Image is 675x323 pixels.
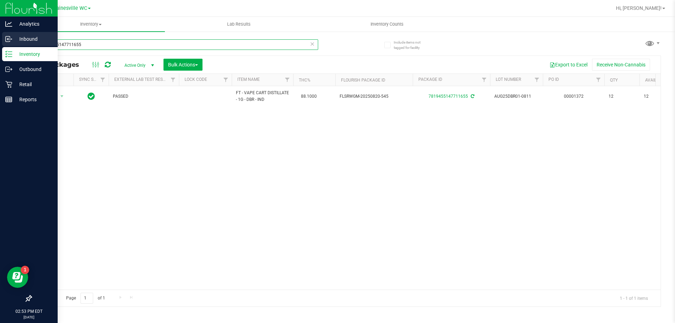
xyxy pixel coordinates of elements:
[58,91,66,101] span: select
[341,78,385,83] a: Flourish Package ID
[114,77,169,82] a: External Lab Test Result
[645,78,666,83] a: Available
[310,39,315,49] span: Clear
[113,93,175,100] span: PASSED
[564,94,584,99] a: 00001372
[313,17,461,32] a: Inventory Counts
[167,74,179,86] a: Filter
[5,96,12,103] inline-svg: Reports
[5,81,12,88] inline-svg: Retail
[7,267,28,288] iframe: Resource center
[12,80,54,89] p: Retail
[185,77,207,82] a: Lock Code
[12,35,54,43] p: Inbound
[81,293,93,304] input: 1
[593,74,604,86] a: Filter
[282,74,293,86] a: Filter
[5,20,12,27] inline-svg: Analytics
[237,77,260,82] a: Item Name
[429,94,468,99] a: 7819455147711655
[53,5,87,11] span: Gainesville WC
[163,59,202,71] button: Bulk Actions
[616,5,662,11] span: Hi, [PERSON_NAME]!
[220,74,232,86] a: Filter
[12,95,54,104] p: Reports
[12,20,54,28] p: Analytics
[5,35,12,43] inline-svg: Inbound
[470,94,474,99] span: Sync from Compliance System
[418,77,442,82] a: Package ID
[12,50,54,58] p: Inventory
[165,17,313,32] a: Lab Results
[168,62,198,67] span: Bulk Actions
[31,39,318,50] input: Search Package ID, Item Name, SKU, Lot or Part Number...
[37,61,86,69] span: All Packages
[3,308,54,315] p: 02:53 PM EDT
[218,21,260,27] span: Lab Results
[531,74,543,86] a: Filter
[340,93,409,100] span: FLSRWGM-20250820-545
[478,74,490,86] a: Filter
[17,21,165,27] span: Inventory
[297,91,320,102] span: 88.1000
[21,266,29,274] iframe: Resource center unread badge
[494,93,539,100] span: AUG25DBR01-0811
[12,65,54,73] p: Outbound
[88,91,95,101] span: In Sync
[97,74,109,86] a: Filter
[614,293,654,303] span: 1 - 1 of 1 items
[79,77,106,82] a: Sync Status
[394,40,429,50] span: Include items not tagged for facility
[644,93,670,100] span: 12
[299,78,310,83] a: THC%
[3,315,54,320] p: [DATE]
[5,51,12,58] inline-svg: Inventory
[592,59,650,71] button: Receive Non-Cannabis
[60,293,111,304] span: Page of 1
[5,66,12,73] inline-svg: Outbound
[548,77,559,82] a: PO ID
[236,90,289,103] span: FT - VAPE CART DISTILLATE - 1G - DBR - IND
[609,93,635,100] span: 12
[17,17,165,32] a: Inventory
[545,59,592,71] button: Export to Excel
[361,21,413,27] span: Inventory Counts
[610,78,618,83] a: Qty
[496,77,521,82] a: Lot Number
